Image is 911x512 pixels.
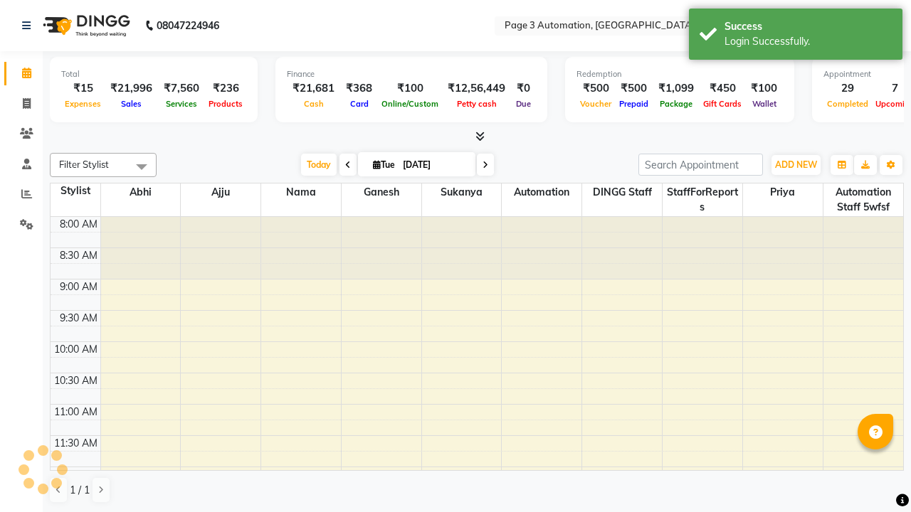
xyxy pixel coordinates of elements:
[616,99,652,109] span: Prepaid
[823,99,872,109] span: Completed
[378,99,442,109] span: Online/Custom
[576,80,615,97] div: ₹500
[157,6,219,46] b: 08047224946
[205,99,246,109] span: Products
[158,80,205,97] div: ₹7,560
[369,159,399,170] span: Tue
[57,248,100,263] div: 8:30 AM
[61,68,246,80] div: Total
[59,159,109,170] span: Filter Stylist
[582,183,662,201] span: DINGG Staff
[287,68,536,80] div: Finance
[70,483,90,498] span: 1 / 1
[52,467,100,482] div: 12:00 PM
[61,99,105,109] span: Expenses
[576,68,783,80] div: Redemption
[162,99,201,109] span: Services
[576,99,615,109] span: Voucher
[342,183,421,201] span: Ganesh
[725,34,892,49] div: Login Successfully.
[442,80,511,97] div: ₹12,56,449
[57,279,100,294] div: 9:00 AM
[823,80,872,97] div: 29
[261,183,341,201] span: Nama
[205,80,246,97] div: ₹236
[656,99,696,109] span: Package
[347,99,372,109] span: Card
[772,155,821,175] button: ADD NEW
[615,80,653,97] div: ₹500
[101,183,181,201] span: Abhi
[117,99,145,109] span: Sales
[340,80,378,97] div: ₹368
[638,154,763,176] input: Search Appointment
[725,19,892,34] div: Success
[749,99,780,109] span: Wallet
[663,183,742,216] span: StaffForReports
[51,405,100,420] div: 11:00 AM
[61,80,105,97] div: ₹15
[745,80,783,97] div: ₹100
[823,183,903,216] span: Automation Staff 5wfsf
[775,159,817,170] span: ADD NEW
[51,373,100,388] div: 10:30 AM
[700,80,745,97] div: ₹450
[700,99,745,109] span: Gift Cards
[300,99,327,109] span: Cash
[57,217,100,232] div: 8:00 AM
[378,80,442,97] div: ₹100
[57,311,100,326] div: 9:30 AM
[502,183,581,201] span: Automation
[181,183,260,201] span: Ajju
[36,6,134,46] img: logo
[399,154,470,176] input: 2025-09-02
[743,183,823,201] span: Priya
[51,342,100,357] div: 10:00 AM
[512,99,535,109] span: Due
[287,80,340,97] div: ₹21,681
[105,80,158,97] div: ₹21,996
[453,99,500,109] span: Petty cash
[301,154,337,176] span: Today
[422,183,502,201] span: Sukanya
[653,80,700,97] div: ₹1,099
[511,80,536,97] div: ₹0
[51,183,100,198] div: Stylist
[51,436,100,451] div: 11:30 AM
